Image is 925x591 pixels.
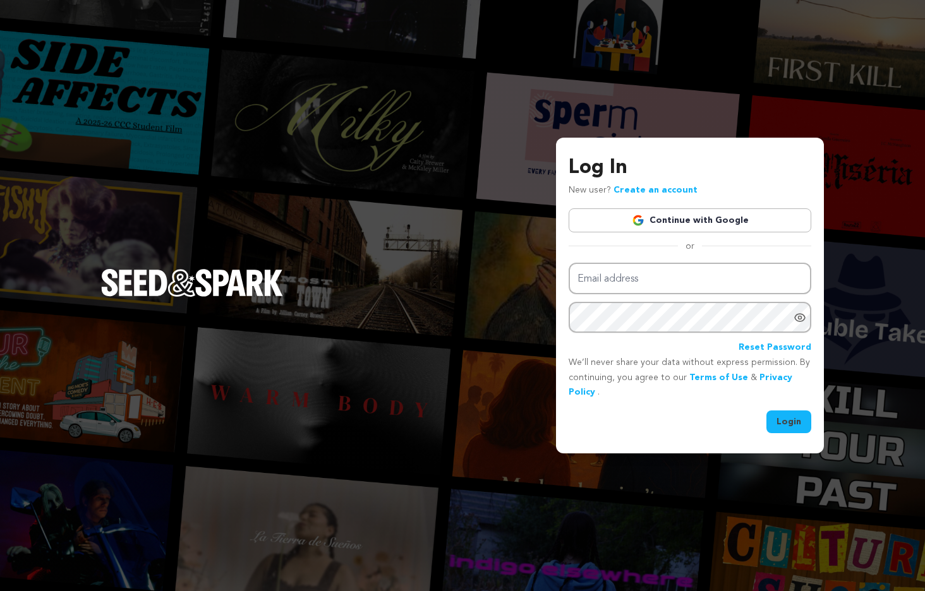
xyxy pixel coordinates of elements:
[569,183,698,198] p: New user?
[101,269,283,322] a: Seed&Spark Homepage
[766,410,811,433] button: Login
[614,186,698,194] a: Create an account
[739,340,811,355] a: Reset Password
[632,214,644,227] img: Google logo
[569,153,811,183] h3: Log In
[689,373,748,382] a: Terms of Use
[569,263,811,295] input: Email address
[101,269,283,297] img: Seed&Spark Logo
[569,208,811,232] a: Continue with Google
[678,240,702,253] span: or
[794,311,806,324] a: Show password as plain text. Warning: this will display your password on the screen.
[569,355,811,400] p: We’ll never share your data without express permission. By continuing, you agree to our & .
